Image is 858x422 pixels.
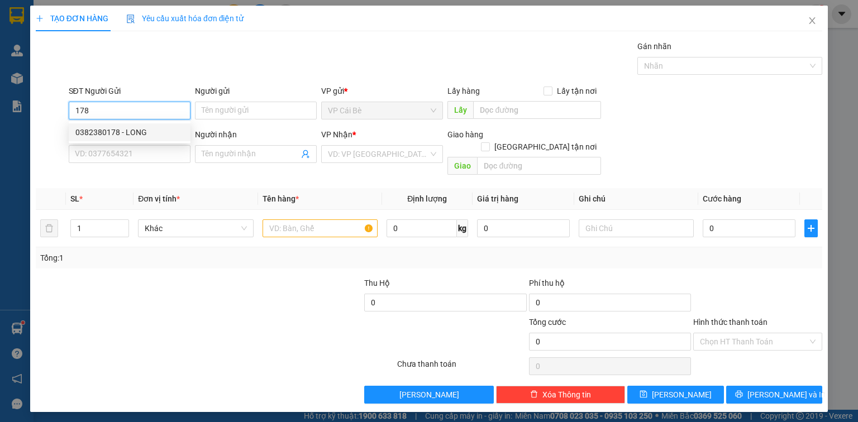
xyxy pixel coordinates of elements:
input: Dọc đường [473,101,601,119]
label: Hình thức thanh toán [693,318,768,327]
span: Lấy [447,101,473,119]
div: Phí thu hộ [529,277,691,294]
button: plus [804,219,818,237]
span: Khác [145,220,246,237]
img: icon [126,15,135,23]
div: Người nhận [195,128,317,141]
span: Thu Hộ [364,279,390,287]
span: plus [36,15,44,22]
div: 0382380178 - LONG [75,126,184,138]
span: VP Nhận [321,130,352,139]
input: Dọc đường [477,157,601,175]
div: VP gửi [321,85,443,97]
span: Tổng cước [529,318,566,327]
div: SĐT Người Gửi [69,85,190,97]
div: 0382380178 - LONG [69,123,190,141]
span: plus [805,224,817,233]
input: Ghi Chú [579,219,694,237]
span: close [808,16,817,25]
button: printer[PERSON_NAME] và In [726,386,823,404]
span: delete [530,390,538,399]
div: Người gửi [195,85,317,97]
span: Yêu cầu xuất hóa đơn điện tử [126,14,244,23]
span: Lấy hàng [447,87,480,95]
span: printer [735,390,743,399]
div: Tổng: 1 [40,252,332,264]
span: [GEOGRAPHIC_DATA] tận nơi [490,141,601,153]
span: Cước hàng [703,194,741,203]
button: [PERSON_NAME] [364,386,493,404]
span: kg [457,219,468,237]
span: user-add [301,150,310,159]
label: Gán nhãn [637,42,671,51]
input: 0 [477,219,570,237]
span: [PERSON_NAME] và In [747,389,826,401]
button: Close [797,6,828,37]
span: SL [70,194,79,203]
input: VD: Bàn, Ghế [263,219,378,237]
button: save[PERSON_NAME] [627,386,724,404]
span: Giá trị hàng [477,194,518,203]
span: [PERSON_NAME] [399,389,459,401]
button: delete [40,219,58,237]
div: Chưa thanh toán [396,358,527,377]
span: Định lượng [407,194,447,203]
span: Đơn vị tính [138,194,180,203]
th: Ghi chú [574,188,698,210]
span: Xóa Thông tin [542,389,591,401]
button: deleteXóa Thông tin [496,386,625,404]
span: Tên hàng [263,194,299,203]
span: Lấy tận nơi [552,85,601,97]
span: save [640,390,647,399]
span: [PERSON_NAME] [652,389,712,401]
span: VP Cái Bè [328,102,436,119]
span: TẠO ĐƠN HÀNG [36,14,108,23]
span: Giao hàng [447,130,483,139]
span: Giao [447,157,477,175]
